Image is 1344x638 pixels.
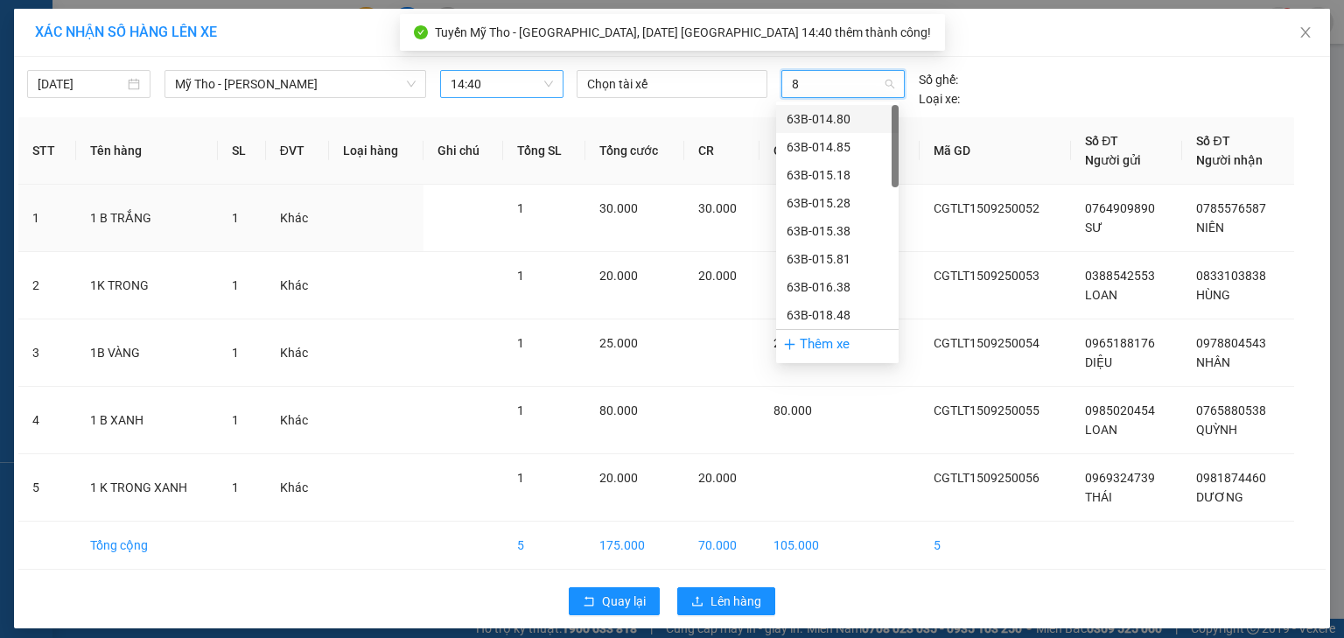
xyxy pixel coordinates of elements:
td: 1K TRONG [76,252,218,319]
span: CGTLT1509250054 [934,336,1039,350]
th: STT [18,117,76,185]
span: close [1298,25,1312,39]
span: 14:40 [451,71,553,97]
td: Khác [266,185,330,252]
div: 63B-014.85 [787,137,888,157]
span: down [406,79,416,89]
td: 1 K TRONG XANH [76,454,218,522]
button: uploadLên hàng [677,587,775,615]
div: 63B-015.18 [787,165,888,185]
span: Người nhận [1196,153,1263,167]
span: 1 [232,346,239,360]
span: 80.000 [773,403,812,417]
span: check-circle [414,25,428,39]
span: 1 [232,413,239,427]
span: HÙNG [1196,288,1230,302]
span: CGTLT1509250053 [934,269,1039,283]
td: 1 [18,185,76,252]
span: 0981874460 [1196,471,1266,485]
span: 20.000 [599,269,638,283]
input: 15/09/2025 [38,74,124,94]
th: SL [218,117,265,185]
span: CGTLT1509250055 [934,403,1039,417]
td: 175.000 [585,522,683,570]
div: 63B-016.38 [787,277,888,297]
th: ĐVT [266,117,330,185]
span: rollback [583,595,595,609]
span: plus [783,338,796,351]
span: DƯƠNG [1196,490,1243,504]
th: Mã GD [920,117,1072,185]
div: 63B-014.80 [776,105,899,133]
span: 25.000 [773,336,812,350]
span: Quay lại [602,592,646,611]
span: LOAN [1085,423,1117,437]
th: Tổng SL [503,117,585,185]
div: 63B-016.38 [776,273,899,301]
div: 63B-014.85 [776,133,899,161]
span: 20.000 [599,471,638,485]
td: 4 [18,387,76,454]
span: 1 [232,278,239,292]
span: CGTLT1509250056 [934,471,1039,485]
span: 25.000 [599,336,638,350]
div: 63B-015.28 [776,189,899,217]
th: CR [684,117,759,185]
td: 1 B TRẮNG [76,185,218,252]
th: Tên hàng [76,117,218,185]
div: 63B-018.48 [787,305,888,325]
td: Khác [266,319,330,387]
td: Khác [266,252,330,319]
span: 0765880538 [1196,403,1266,417]
text: CGTLT1509250056 [81,83,318,114]
div: 63B-015.38 [787,221,888,241]
td: 2 [18,252,76,319]
span: SƯ [1085,221,1102,235]
span: 1 [517,471,524,485]
span: 20.000 [698,269,737,283]
span: 1 [517,269,524,283]
span: 1 [517,403,524,417]
span: 1 [232,211,239,225]
td: 5 [18,454,76,522]
div: 63B-015.18 [776,161,899,189]
span: LOAN [1085,288,1117,302]
span: 0764909890 [1085,201,1155,215]
span: Người gửi [1085,153,1141,167]
span: CGTLT1509250052 [934,201,1039,215]
td: 105.000 [759,522,843,570]
th: CC [759,117,843,185]
span: 30.000 [599,201,638,215]
span: NHÂN [1196,355,1230,369]
span: NIÊN [1196,221,1224,235]
button: rollbackQuay lại [569,587,660,615]
span: 0969324739 [1085,471,1155,485]
th: Tổng cước [585,117,683,185]
span: upload [691,595,703,609]
span: 0985020454 [1085,403,1155,417]
span: THÁI [1085,490,1112,504]
div: Chợ Gạo [10,125,389,172]
th: Loại hàng [329,117,423,185]
td: 5 [503,522,585,570]
div: 63B-015.81 [787,249,888,269]
span: QUỲNH [1196,423,1237,437]
div: 63B-015.38 [776,217,899,245]
span: Loại xe: [919,89,960,109]
span: Mỹ Tho - Hồ Chí Minh [175,71,416,97]
td: Khác [266,454,330,522]
span: 0388542553 [1085,269,1155,283]
span: DIỆU [1085,355,1112,369]
div: Thêm xe [776,329,899,360]
td: Khác [266,387,330,454]
td: 1 B XANH [76,387,218,454]
span: 0833103838 [1196,269,1266,283]
span: 30.000 [698,201,737,215]
span: 1 [517,201,524,215]
td: Tổng cộng [76,522,218,570]
div: 63B-015.28 [787,193,888,213]
span: Lên hàng [710,592,761,611]
td: 3 [18,319,76,387]
span: Tuyến Mỹ Tho - [GEOGRAPHIC_DATA], [DATE] [GEOGRAPHIC_DATA] 14:40 thêm thành công! [435,25,931,39]
span: 0965188176 [1085,336,1155,350]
